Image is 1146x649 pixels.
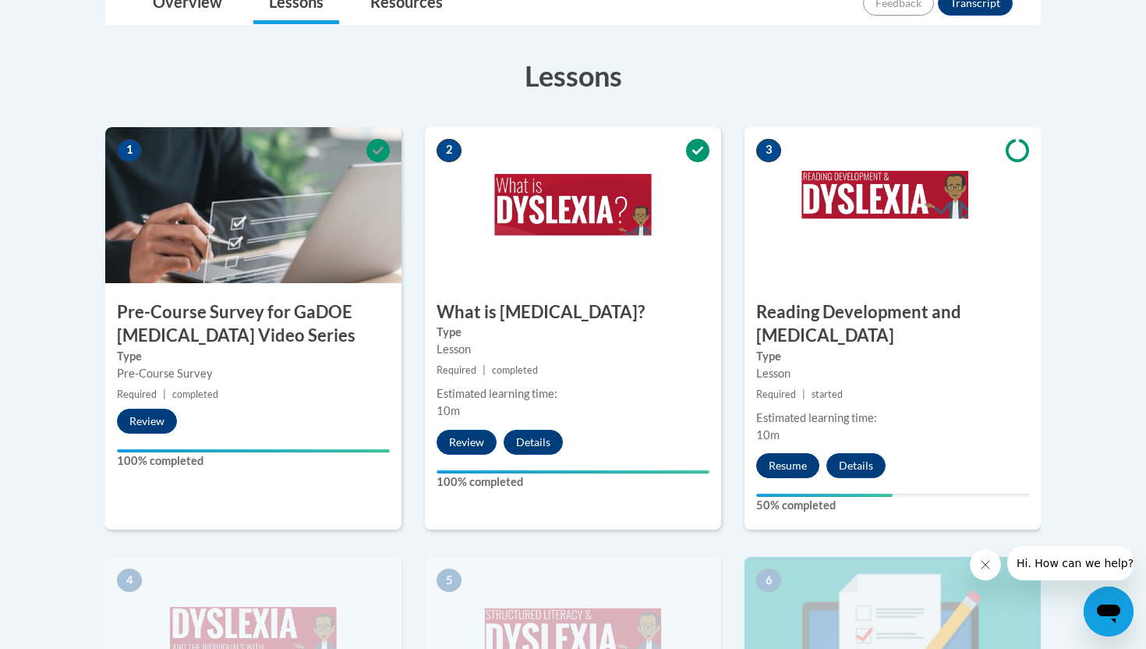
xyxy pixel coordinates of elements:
h3: What is [MEDICAL_DATA]? [425,300,721,324]
h3: Reading Development and [MEDICAL_DATA] [745,300,1041,349]
img: Course Image [425,127,721,283]
img: Course Image [105,127,401,283]
span: 4 [117,569,142,592]
button: Resume [756,453,819,478]
div: Your progress [117,449,390,452]
span: completed [492,364,538,376]
h3: Pre-Course Survey for GaDOE [MEDICAL_DATA] Video Series [105,300,401,349]
span: Required [117,388,157,400]
div: Estimated learning time: [437,385,709,403]
span: | [163,388,166,400]
label: 100% completed [117,452,390,470]
iframe: Message from company [1007,546,1134,580]
span: 1 [117,139,142,162]
button: Review [117,409,177,434]
span: 10m [437,404,460,417]
span: Required [756,388,796,400]
span: started [812,388,843,400]
label: Type [437,324,709,341]
span: 6 [756,569,781,592]
iframe: Button to launch messaging window [1084,587,1134,637]
label: Type [117,348,390,365]
iframe: Close message [970,549,1001,580]
img: Course Image [745,127,1041,283]
span: | [483,364,486,376]
div: Estimated learning time: [756,410,1029,427]
label: Type [756,348,1029,365]
label: 100% completed [437,473,709,491]
div: Pre-Course Survey [117,365,390,382]
div: Lesson [756,365,1029,382]
div: Your progress [437,470,709,473]
button: Details [504,430,563,455]
button: Review [437,430,497,455]
span: 10m [756,428,780,442]
div: Lesson [437,341,709,358]
label: 50% completed [756,497,1029,514]
h3: Lessons [105,56,1041,95]
span: completed [172,388,218,400]
div: Your progress [756,494,893,497]
span: 2 [437,139,462,162]
button: Details [826,453,886,478]
span: | [802,388,805,400]
span: Required [437,364,476,376]
span: 5 [437,569,462,592]
span: 3 [756,139,781,162]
